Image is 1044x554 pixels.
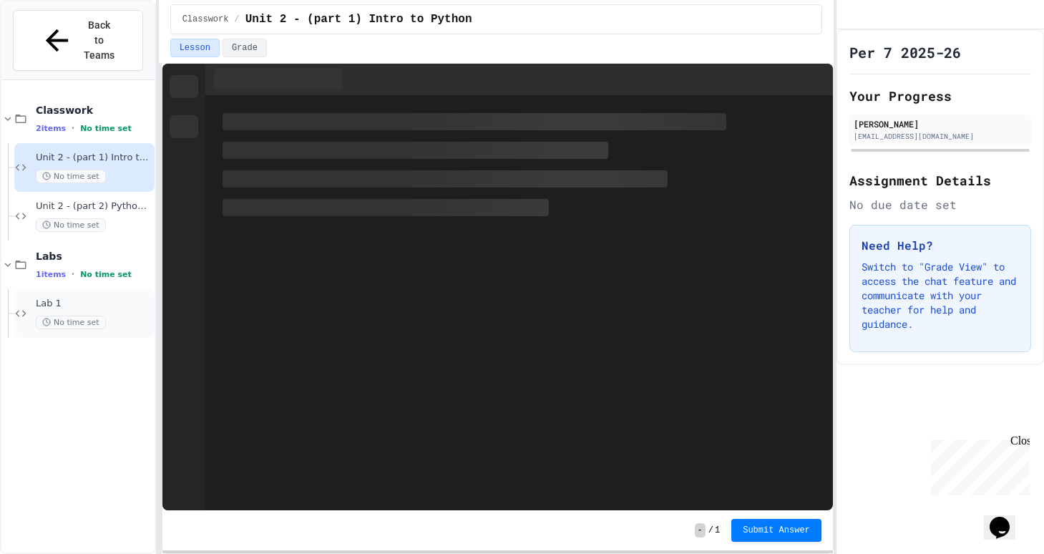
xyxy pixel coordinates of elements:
[36,200,152,213] span: Unit 2 - (part 2) Python Practice
[36,250,152,263] span: Labs
[849,42,961,62] h1: Per 7 2025-26
[80,270,132,279] span: No time set
[925,434,1030,495] iframe: chat widget
[849,170,1031,190] h2: Assignment Details
[13,10,143,71] button: Back to Teams
[731,519,821,542] button: Submit Answer
[36,170,106,183] span: No time set
[36,104,152,117] span: Classwork
[36,124,66,133] span: 2 items
[223,39,267,57] button: Grade
[182,14,229,25] span: Classwork
[849,196,1031,213] div: No due date set
[80,124,132,133] span: No time set
[245,11,472,28] span: Unit 2 - (part 1) Intro to Python
[854,117,1027,130] div: [PERSON_NAME]
[36,298,152,310] span: Lab 1
[72,122,74,134] span: •
[82,18,116,63] span: Back to Teams
[849,86,1031,106] h2: Your Progress
[708,525,713,536] span: /
[984,497,1030,540] iframe: chat widget
[743,525,810,536] span: Submit Answer
[170,39,220,57] button: Lesson
[234,14,239,25] span: /
[72,268,74,280] span: •
[715,525,720,536] span: 1
[6,6,99,91] div: Chat with us now!Close
[695,523,706,538] span: -
[36,152,152,164] span: Unit 2 - (part 1) Intro to Python
[854,131,1027,142] div: [EMAIL_ADDRESS][DOMAIN_NAME]
[36,270,66,279] span: 1 items
[862,237,1019,254] h3: Need Help?
[36,316,106,329] span: No time set
[862,260,1019,331] p: Switch to "Grade View" to access the chat feature and communicate with your teacher for help and ...
[36,218,106,232] span: No time set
